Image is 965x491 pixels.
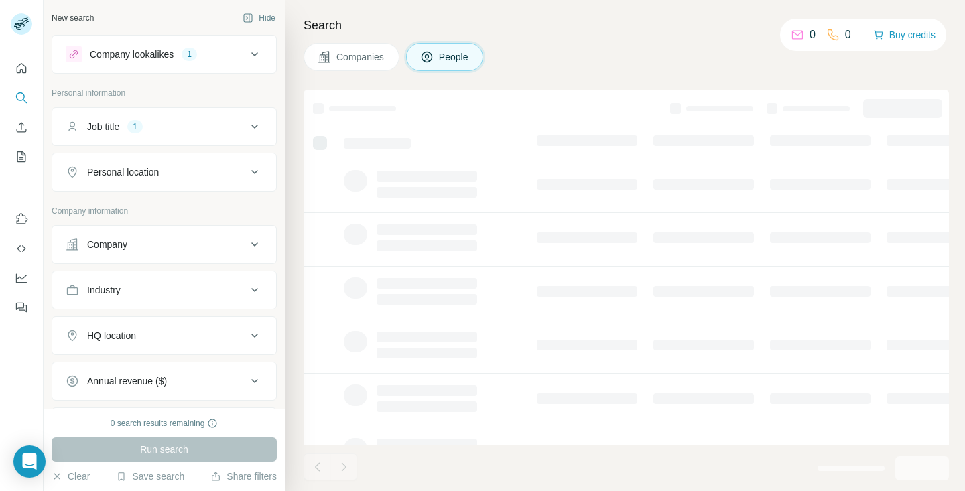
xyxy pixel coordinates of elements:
span: Companies [336,50,385,64]
button: Hide [233,8,285,28]
button: Enrich CSV [11,115,32,139]
button: Company [52,228,276,261]
div: Company lookalikes [90,48,174,61]
div: Company [87,238,127,251]
span: People [439,50,470,64]
button: Dashboard [11,266,32,290]
div: Open Intercom Messenger [13,445,46,478]
div: Job title [87,120,119,133]
div: 1 [127,121,143,133]
h4: Search [304,16,949,35]
div: New search [52,12,94,24]
button: Use Surfe API [11,236,32,261]
button: Use Surfe on LinkedIn [11,207,32,231]
button: Company lookalikes1 [52,38,276,70]
button: Industry [52,274,276,306]
p: 0 [845,27,851,43]
p: Company information [52,205,277,217]
div: 1 [182,48,197,60]
div: 0 search results remaining [111,417,218,429]
button: My lists [11,145,32,169]
button: Feedback [11,295,32,320]
button: Share filters [210,470,277,483]
div: Annual revenue ($) [87,374,167,388]
button: Annual revenue ($) [52,365,276,397]
div: HQ location [87,329,136,342]
button: Save search [116,470,184,483]
button: Search [11,86,32,110]
button: Quick start [11,56,32,80]
button: Personal location [52,156,276,188]
div: Industry [87,283,121,297]
p: 0 [810,27,816,43]
button: Clear [52,470,90,483]
p: Personal information [52,87,277,99]
button: Job title1 [52,111,276,143]
button: Buy credits [873,25,936,44]
button: HQ location [52,320,276,352]
div: Personal location [87,165,159,179]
